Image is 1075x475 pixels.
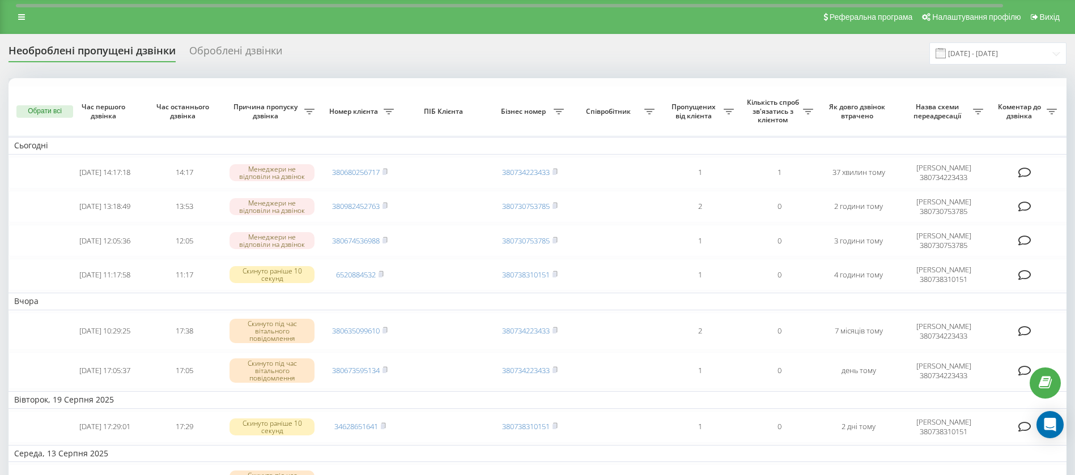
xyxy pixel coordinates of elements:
[409,107,481,116] span: ПІБ Клієнта
[9,45,176,62] div: Необроблені пропущені дзвінки
[65,259,145,290] td: [DATE] 11:17:58
[660,259,740,290] td: 1
[898,411,989,443] td: [PERSON_NAME] 380738310151
[819,191,898,222] td: 2 години тому
[336,269,376,280] a: 6520884532
[502,326,550,336] a: 380734223433
[145,411,224,443] td: 17:29
[230,198,315,215] div: Менеджери не відповіли на дзвінок
[332,167,380,177] a: 380680256717
[898,157,989,189] td: [PERSON_NAME] 380734223433
[145,157,224,189] td: 14:17
[660,352,740,390] td: 1
[995,102,1047,120] span: Коментар до дзвінка
[332,326,380,336] a: 380635099610
[740,352,819,390] td: 0
[898,191,989,222] td: [PERSON_NAME] 380730753785
[145,259,224,290] td: 11:17
[932,12,1021,22] span: Налаштування профілю
[898,313,989,350] td: [PERSON_NAME] 380734223433
[230,418,315,435] div: Скинуто раніше 10 секунд
[502,365,550,375] a: 380734223433
[740,313,819,350] td: 0
[660,191,740,222] td: 2
[65,352,145,390] td: [DATE] 17:05:37
[230,232,315,249] div: Менеджери не відповіли на дзвінок
[145,191,224,222] td: 13:53
[819,411,898,443] td: 2 дні тому
[154,102,215,120] span: Час останнього дзвінка
[145,352,224,390] td: 17:05
[740,259,819,290] td: 0
[745,98,803,125] span: Кількість спроб зв'язатись з клієнтом
[740,225,819,256] td: 0
[65,411,145,443] td: [DATE] 17:29:01
[1036,411,1064,438] div: Open Intercom Messenger
[332,201,380,211] a: 380982452763
[332,236,380,246] a: 380674536988
[65,191,145,222] td: [DATE] 13:18:49
[660,411,740,443] td: 1
[502,167,550,177] a: 380734223433
[230,358,315,383] div: Скинуто під час вітального повідомлення
[16,105,73,118] button: Обрати всі
[332,365,380,375] a: 380673595134
[819,225,898,256] td: 3 години тому
[502,236,550,246] a: 380730753785
[904,102,973,120] span: Назва схеми переадресації
[1040,12,1060,22] span: Вихід
[230,266,315,283] div: Скинуто раніше 10 секунд
[828,102,889,120] span: Як довго дзвінок втрачено
[819,157,898,189] td: 37 хвилин тому
[830,12,913,22] span: Реферальна програма
[230,164,315,181] div: Менеджери не відповіли на дзвінок
[65,313,145,350] td: [DATE] 10:29:25
[660,313,740,350] td: 2
[496,107,554,116] span: Бізнес номер
[334,421,378,431] a: 34628651641
[740,411,819,443] td: 0
[660,157,740,189] td: 1
[326,107,384,116] span: Номер клієнта
[230,102,304,120] span: Причина пропуску дзвінка
[230,319,315,344] div: Скинуто під час вітального повідомлення
[145,225,224,256] td: 12:05
[898,352,989,390] td: [PERSON_NAME] 380734223433
[502,201,550,211] a: 380730753785
[65,157,145,189] td: [DATE] 14:17:18
[502,269,550,280] a: 380738310151
[189,45,282,62] div: Оброблені дзвінки
[666,102,724,120] span: Пропущених від клієнта
[819,259,898,290] td: 4 години тому
[898,259,989,290] td: [PERSON_NAME] 380738310151
[65,225,145,256] td: [DATE] 12:05:36
[660,225,740,256] td: 1
[740,157,819,189] td: 1
[145,313,224,350] td: 17:38
[819,313,898,350] td: 7 місяців тому
[740,191,819,222] td: 0
[575,107,644,116] span: Співробітник
[819,352,898,390] td: день тому
[502,421,550,431] a: 380738310151
[74,102,135,120] span: Час першого дзвінка
[898,225,989,256] td: [PERSON_NAME] 380730753785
